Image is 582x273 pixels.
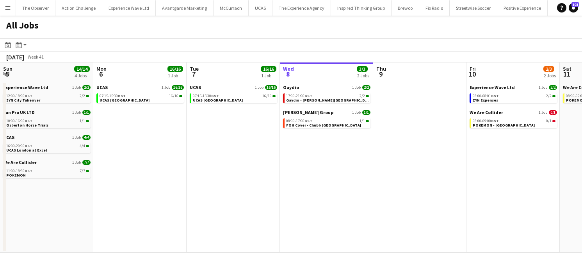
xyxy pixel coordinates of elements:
span: We Are Collider [3,159,37,165]
span: Fri [470,65,476,72]
span: BST [25,93,32,98]
div: Gaydio1 Job2/217:00-21:00BST2/2Gaydio - [PERSON_NAME][GEOGRAPHIC_DATA] Student Shopping Night [283,84,370,109]
a: We Are Collider1 Job0/1 [470,109,557,115]
a: 11:00-18:30BST7/7POKEMON [6,168,89,177]
span: UCAS London [100,98,150,103]
a: 07:15-15:30BST16/16UCAS [GEOGRAPHIC_DATA] [100,93,182,102]
button: Positive Experience [497,0,548,16]
a: Gaydio1 Job2/2 [283,84,370,90]
span: 1 Job [72,85,81,90]
span: 16/16 [265,85,277,90]
span: 0/1 [552,120,555,122]
a: UCAS1 Job4/4 [3,134,91,140]
div: 2 Jobs [544,73,556,79]
span: 2/2 [366,95,369,97]
span: We Are Collider [470,109,503,115]
span: 7/7 [82,160,91,165]
span: Gaydio - Churchill Square Student Shopping Night [286,98,420,103]
span: 1/1 [362,110,370,115]
span: UCAS [3,134,14,140]
span: Sat [563,65,571,72]
span: 14/14 [74,66,90,72]
span: 6 [95,70,107,79]
a: We Are Collider1 Job7/7 [3,159,91,165]
span: Mace Group [283,109,333,115]
button: Avantgarde Marketing [156,0,214,16]
span: 11 [562,70,571,79]
button: Brewco [392,0,419,16]
span: POKEMON - MADRID [473,123,535,128]
span: 07:15-15:30 [100,94,126,98]
span: 101 [571,2,579,7]
a: 08:00-17:00BST1/1FOH Cover - Chubb [GEOGRAPHIC_DATA] [286,118,369,127]
span: 16/16 [172,85,184,90]
div: 4 Jobs [75,73,89,79]
button: Fix Radio [419,0,450,16]
span: 0/1 [549,110,557,115]
span: 2/2 [82,85,91,90]
a: UCAS1 Job16/16 [96,84,184,90]
span: 1 Job [352,110,361,115]
span: Osberton Horse Trials [6,123,48,128]
span: UCAS London at Excel [6,148,47,153]
div: Experience Wave Ltd1 Job2/208:00-08:01BST2/2ZYN Expenses [470,84,557,109]
span: 16/16 [167,66,183,72]
button: Experience Wave Ltd [102,0,156,16]
div: UCAS1 Job16/1607:15-15:30BST16/16UCAS [GEOGRAPHIC_DATA] [96,84,184,105]
span: 1/1 [80,119,85,123]
a: 16:00-20:00BST4/4UCAS London at Excel [6,143,89,152]
span: Experience Wave Ltd [470,84,515,90]
a: 08:00-08:01BST2/2ZYN Expenses [473,93,555,102]
a: Fun Pro UK LTD1 Job1/1 [3,109,91,115]
span: BST [491,118,499,123]
span: 2/2 [546,94,552,98]
span: Wed [283,65,294,72]
span: 11:00-18:30 [6,169,32,173]
span: 10 [468,70,476,79]
span: 2/2 [552,95,555,97]
span: Fun Pro UK LTD [3,109,35,115]
a: [PERSON_NAME] Group1 Job1/1 [283,109,370,115]
span: UCAS [96,84,108,90]
div: 1 Job [168,73,183,79]
div: [DATE] [6,53,24,61]
a: Experience Wave Ltd1 Job2/2 [3,84,91,90]
span: 5 [2,70,12,79]
div: Experience Wave Ltd1 Job2/212:00-18:00BST2/2ZYN City Takeover [3,84,91,109]
button: The Experience Agency [272,0,331,16]
span: 07:15-15:30 [193,94,219,98]
button: McCurrach [214,0,249,16]
span: 2/2 [549,85,557,90]
span: BST [304,118,312,123]
span: Gaydio [283,84,299,90]
span: 16/16 [179,95,182,97]
span: 3/3 [357,66,368,72]
span: 2/2 [362,85,370,90]
span: Mon [96,65,107,72]
span: Experience Wave Ltd [3,84,48,90]
span: 1 Job [539,110,547,115]
span: 0/1 [546,119,552,123]
span: 16:00-20:00 [6,144,32,148]
button: The Observer [16,0,55,16]
span: 16/16 [262,94,272,98]
span: BST [118,93,126,98]
span: 1 Job [352,85,361,90]
span: 1/1 [360,119,365,123]
button: Inspired Thinking Group [331,0,392,16]
span: 16/16 [261,66,276,72]
span: 9 [375,70,386,79]
span: 1 Job [72,135,81,140]
span: POKEMON [6,173,26,178]
span: BST [211,93,219,98]
span: Thu [376,65,386,72]
a: 101 [569,3,578,12]
span: BST [25,118,32,123]
span: 16/16 [272,95,276,97]
a: 08:00-09:00BST0/1POKEMON - [GEOGRAPHIC_DATA] [473,118,555,127]
div: [PERSON_NAME] Group1 Job1/108:00-17:00BST1/1FOH Cover - Chubb [GEOGRAPHIC_DATA] [283,109,370,130]
span: Sun [3,65,12,72]
span: BST [25,143,32,148]
div: UCAS1 Job4/416:00-20:00BST4/4UCAS London at Excel [3,134,91,159]
span: 17:00-21:00 [286,94,312,98]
